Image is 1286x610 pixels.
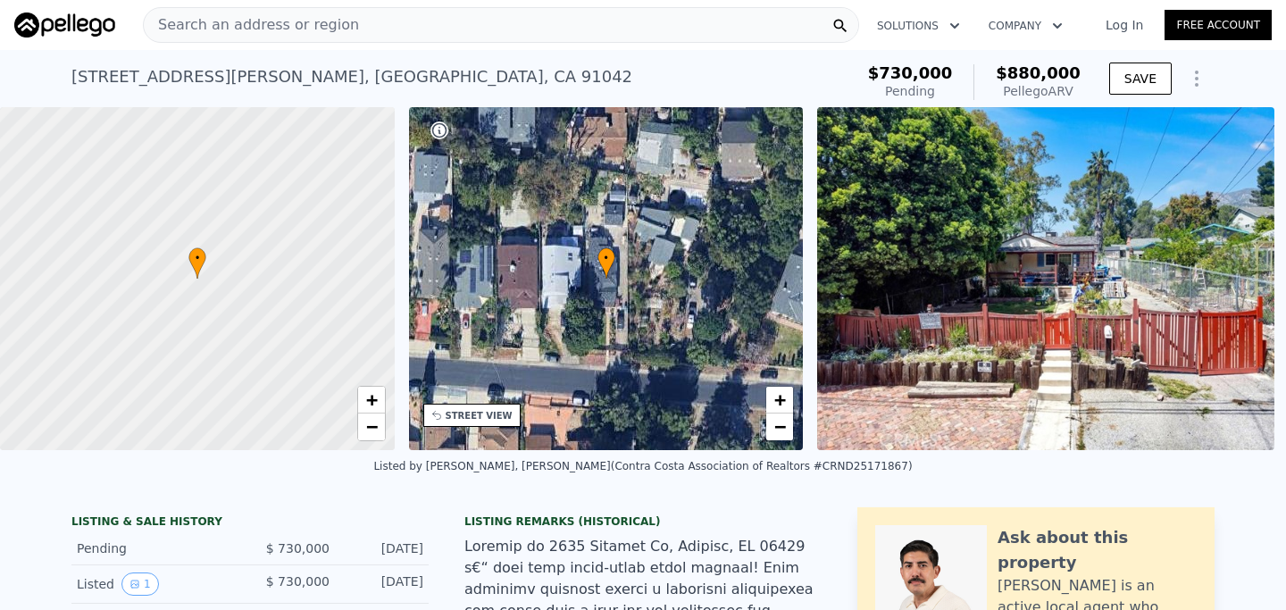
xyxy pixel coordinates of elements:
[77,572,236,596] div: Listed
[121,572,159,596] button: View historical data
[1179,61,1215,96] button: Show Options
[77,539,236,557] div: Pending
[863,10,974,42] button: Solutions
[774,415,786,438] span: −
[597,250,615,266] span: •
[868,82,953,100] div: Pending
[71,514,429,532] div: LISTING & SALE HISTORY
[71,64,632,89] div: [STREET_ADDRESS][PERSON_NAME] , [GEOGRAPHIC_DATA] , CA 91042
[188,247,206,279] div: •
[996,63,1081,82] span: $880,000
[1165,10,1272,40] a: Free Account
[996,82,1081,100] div: Pellego ARV
[868,63,953,82] span: $730,000
[266,574,330,589] span: $ 730,000
[766,387,793,414] a: Zoom in
[344,539,423,557] div: [DATE]
[14,13,115,38] img: Pellego
[365,415,377,438] span: −
[464,514,822,529] div: Listing Remarks (Historical)
[344,572,423,596] div: [DATE]
[358,387,385,414] a: Zoom in
[766,414,793,440] a: Zoom out
[1109,63,1172,95] button: SAVE
[266,541,330,556] span: $ 730,000
[365,389,377,411] span: +
[358,414,385,440] a: Zoom out
[188,250,206,266] span: •
[597,247,615,279] div: •
[373,460,912,472] div: Listed by [PERSON_NAME], [PERSON_NAME] (Contra Costa Association of Realtors #CRND25171867)
[998,525,1197,575] div: Ask about this property
[144,14,359,36] span: Search an address or region
[446,409,513,422] div: STREET VIEW
[1084,16,1165,34] a: Log In
[774,389,786,411] span: +
[817,107,1274,450] img: Sale: 167308304 Parcel: 54109609
[974,10,1077,42] button: Company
